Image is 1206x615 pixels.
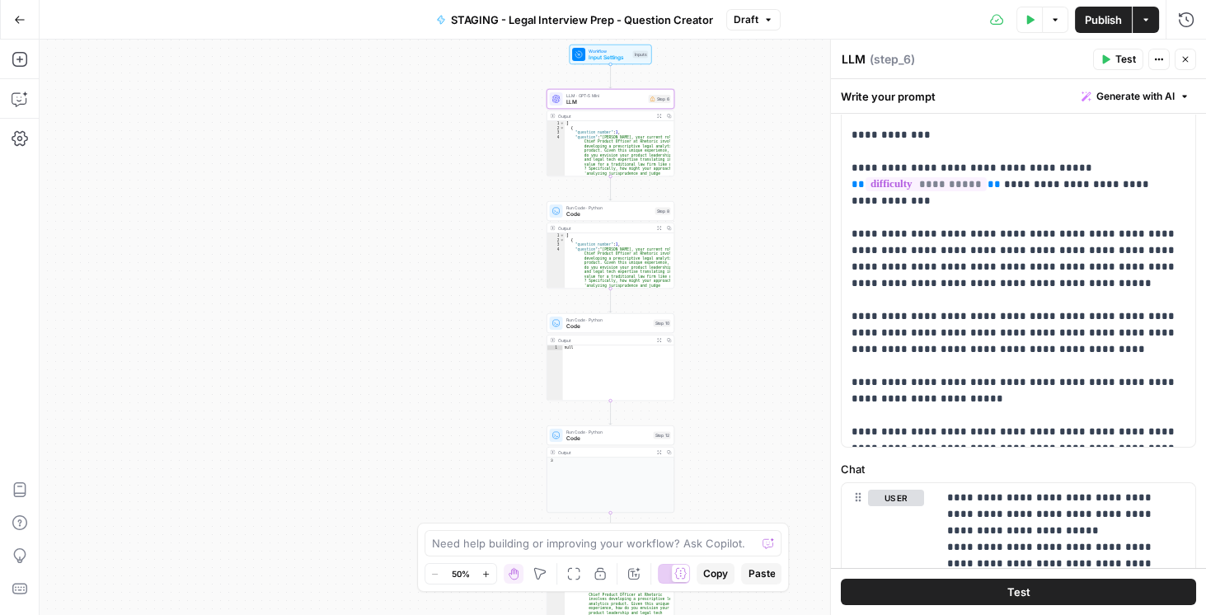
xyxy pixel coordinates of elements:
span: Test [1115,52,1136,67]
div: 2 [547,238,565,243]
textarea: LLM [842,51,866,68]
div: Output [558,225,652,232]
button: Copy [697,563,734,584]
div: Step 8 [655,208,671,215]
span: Run Code · Python [566,429,650,435]
button: Generate with AI [1075,86,1196,107]
span: 50% [452,567,470,580]
span: ( step_6 ) [870,51,915,68]
div: Inputs [633,51,649,59]
button: Paste [741,563,781,584]
div: 4 [547,135,565,195]
div: LLM · GPT-5 MiniLLMStep 6Output[ { "question_number":1, "question":"[PERSON_NAME], your current r... [547,89,674,176]
div: 3 [547,130,565,135]
div: 3 [547,242,565,247]
div: Step 12 [654,432,671,439]
span: Workflow [589,48,630,54]
button: Test [841,579,1196,605]
div: 1 [547,345,563,350]
div: WorkflowInput SettingsInputs [547,45,674,64]
div: Run Code · PythonCodeStep 10Outputnull [547,313,674,401]
span: Input Settings [589,54,630,62]
div: 2 [547,126,565,131]
g: Edge from step_10 to step_12 [609,401,612,425]
span: Toggle code folding, rows 1 through 12 [560,121,565,126]
g: Edge from start to step_6 [609,64,612,88]
div: 3 [547,458,674,463]
div: Output [558,449,652,456]
span: Paste [748,566,775,581]
div: Write your prompt [831,79,1206,113]
div: Step 6 [649,95,671,103]
span: LLM [566,98,645,106]
span: LLM · GPT-5 Mini [566,92,645,99]
button: Draft [726,9,781,31]
span: STAGING - Legal Interview Prep - Question Creator [451,12,713,28]
div: Run Code · PythonCodeStep 12Output3 [547,425,674,513]
div: Output [558,113,652,120]
span: Toggle code folding, rows 2 through 6 [560,126,565,131]
div: Run Code · PythonCodeStep 8Output[ { "question_number":1, "question":"[PERSON_NAME], your current... [547,201,674,289]
span: Publish [1085,12,1122,28]
button: Test [1093,49,1143,70]
span: Toggle code folding, rows 1 through 12 [560,233,565,238]
g: Edge from step_6 to step_8 [609,176,612,200]
span: Code [566,434,650,443]
span: Copy [703,566,728,581]
div: Output [558,337,652,344]
span: Run Code · Python [566,204,652,211]
label: Chat [841,461,1196,477]
div: 1 [547,121,565,126]
span: Code [566,322,650,331]
span: Toggle code folding, rows 2 through 6 [560,238,565,243]
span: Generate with AI [1096,89,1175,104]
g: Edge from step_8 to step_10 [609,289,612,312]
span: Test [1007,584,1030,600]
div: 1 [547,233,565,238]
div: Step 10 [654,320,671,327]
div: 4 [547,247,565,307]
button: user [868,490,924,506]
button: STAGING - Legal Interview Prep - Question Creator [426,7,723,33]
button: Publish [1075,7,1132,33]
span: Code [566,210,652,218]
span: Draft [734,12,758,27]
span: Run Code · Python [566,317,650,323]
